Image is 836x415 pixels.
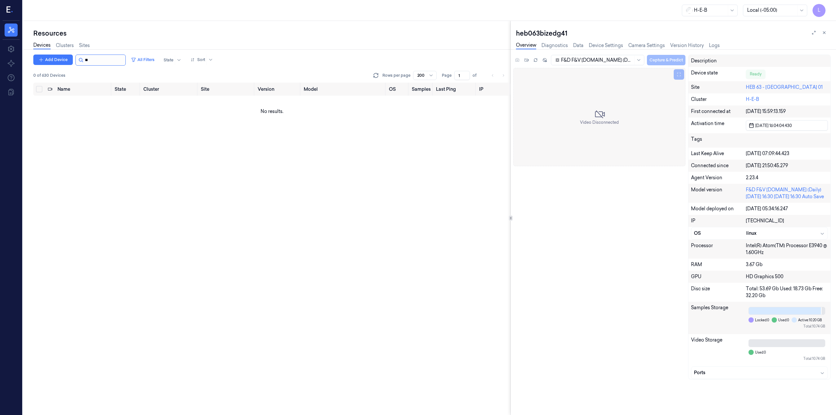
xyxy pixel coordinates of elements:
div: Site [691,84,746,91]
th: State [112,83,141,96]
div: OS [694,230,746,237]
div: Tags [691,136,746,145]
span: Locked: 0 [755,318,769,323]
button: Add Device [33,55,73,65]
div: [DATE] 15:59:13.159 [746,108,828,115]
div: 2.23.4 [746,174,828,181]
th: IP [476,83,511,96]
span: [DATE] 16:04:04.430 [754,122,792,129]
span: Active: 10.20 GB [798,318,822,323]
div: Last Keep Alive [691,150,746,157]
div: Total: 10.74 GB [748,324,825,329]
a: Diagnostics [541,42,568,49]
div: Model version [691,186,746,200]
a: Camera Settings [628,42,665,49]
div: GPU [691,273,746,280]
button: All Filters [128,55,157,65]
div: [DATE] 07:09:44.423 [746,150,828,157]
div: HD Graphics 500 [746,273,828,280]
div: Samples Storage [691,304,746,331]
div: IP [691,217,746,224]
th: Last Ping [433,83,476,96]
th: Name [55,83,112,96]
p: Rows per page [382,72,410,78]
th: Model [301,83,386,96]
div: Activation time [691,120,746,131]
a: Version History [670,42,704,49]
div: [TECHNICAL_ID] [746,217,828,224]
div: Connected since [691,162,746,169]
th: Cluster [141,83,198,96]
button: [DATE] 16:04:04.430 [746,120,828,131]
div: Cluster [691,96,746,103]
div: Ready [746,70,765,79]
span: Used: 0 [755,350,766,355]
div: linux [746,230,825,237]
a: Sites [79,42,90,49]
a: Device Settings [589,42,623,49]
button: OSlinux [691,227,828,239]
div: Device state [691,70,746,79]
span: Page [442,72,452,78]
th: Version [255,83,301,96]
div: Total: 10.74 GB [748,356,825,361]
a: Devices [33,42,51,49]
div: Total: 53.69 Gb Used: 18.73 Gb Free: 32.20 Gb [746,285,828,299]
div: F&D F&V [DOMAIN_NAME] (Daily) [DATE] 16:30 [DATE] 16:30 Auto Save [746,186,828,200]
div: heb063bizedg41 [516,29,831,38]
button: Ports [691,367,828,379]
a: H-E-B [746,96,759,102]
span: 0 of 630 Devices [33,72,65,78]
div: Video Storage [691,337,746,364]
a: Clusters [56,42,74,49]
th: OS [386,83,410,96]
a: Overview [516,42,536,49]
div: Description [691,57,746,64]
div: Intel(R) Atom(TM) Processor E3940 @ 1.60GHz [746,242,828,256]
td: No results. [33,96,510,127]
a: Logs [709,42,720,49]
div: Processor [691,242,746,256]
div: 3.67 Gb [746,261,828,268]
div: [DATE] 05:34:16.247 [746,205,828,212]
th: Samples [409,83,433,96]
th: Site [198,83,255,96]
div: [DATE] 21:50:45.279 [746,162,828,169]
span: Used: 0 [778,318,789,323]
span: Video Disconnected [580,120,619,125]
a: HEB 63 - [GEOGRAPHIC_DATA] 01 [746,84,823,90]
span: of [473,72,483,78]
div: First connected at [691,108,746,115]
div: Resources [33,29,510,38]
div: Disc size [691,285,746,299]
div: RAM [691,261,746,268]
div: Agent Version [691,174,746,181]
button: Select all [36,86,42,92]
nav: pagination [488,71,508,80]
button: L [812,4,826,17]
div: Ports [694,369,825,376]
a: Data [573,42,584,49]
div: Model deployed on [691,205,746,212]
